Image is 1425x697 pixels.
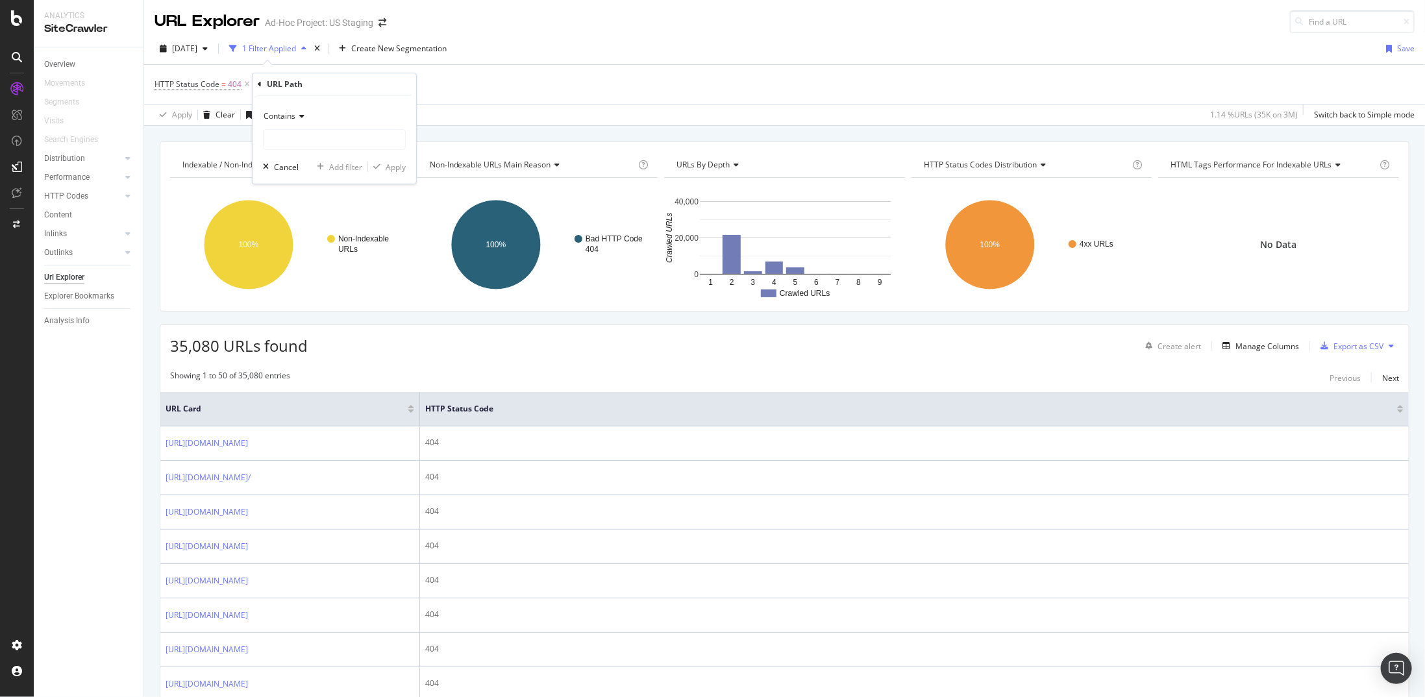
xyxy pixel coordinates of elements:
[1309,104,1415,125] button: Switch back to Simple mode
[924,159,1037,170] span: HTTP Status Codes Distribution
[368,160,406,173] button: Apply
[258,160,299,173] button: Cancel
[430,159,551,170] span: Non-Indexable URLs Main Reason
[1330,370,1361,385] button: Previous
[239,240,259,249] text: 100%
[44,58,75,71] div: Overview
[44,208,134,222] a: Content
[664,188,903,301] div: A chart.
[486,240,506,249] text: 100%
[166,403,404,415] span: URL Card
[674,154,893,175] h4: URLs by Depth
[44,208,72,222] div: Content
[772,278,776,287] text: 4
[242,43,296,54] div: 1 Filter Applied
[329,162,362,173] div: Add filter
[857,278,861,287] text: 8
[425,540,1404,552] div: 404
[166,609,248,622] a: [URL][DOMAIN_NAME]
[1382,373,1399,384] div: Next
[274,162,299,173] div: Cancel
[241,104,275,125] button: Save
[793,278,798,287] text: 5
[780,289,830,298] text: Crawled URLs
[267,79,303,90] div: URL Path
[172,109,192,120] div: Apply
[425,678,1404,689] div: 404
[44,171,90,184] div: Performance
[425,609,1404,620] div: 404
[44,152,121,165] a: Distribution
[44,114,77,128] a: Visits
[425,506,1404,517] div: 404
[44,227,67,241] div: Inlinks
[911,188,1150,301] svg: A chart.
[417,188,656,301] svg: A chart.
[1140,336,1201,356] button: Create alert
[44,133,111,147] a: Search Engines
[44,171,121,184] a: Performance
[1261,238,1297,251] span: No Data
[1168,154,1377,175] h4: HTML Tags Performance for Indexable URLs
[586,234,643,243] text: Bad HTTP Code
[1080,239,1113,249] text: 4xx URLs
[351,43,447,54] span: Create New Segmentation
[44,77,85,90] div: Movements
[44,190,88,203] div: HTTP Codes
[166,471,251,484] a: [URL][DOMAIN_NAME]‏/
[695,270,699,279] text: 0
[1381,653,1412,684] div: Open Intercom Messenger
[878,278,882,287] text: 9
[155,104,192,125] button: Apply
[334,38,452,59] button: Create New Segmentation
[216,109,235,120] div: Clear
[264,110,295,121] span: Contains
[166,574,248,587] a: [URL][DOMAIN_NAME]
[44,246,121,260] a: Outlinks
[1314,109,1415,120] div: Switch back to Simple mode
[221,79,226,90] span: =
[425,403,1378,415] span: HTTP Status Code
[836,278,840,287] text: 7
[155,79,219,90] span: HTTP Status Code
[166,678,248,691] a: [URL][DOMAIN_NAME]
[44,289,134,303] a: Explorer Bookmarks
[170,335,308,356] span: 35,080 URLs found
[155,10,260,32] div: URL Explorer
[228,75,242,93] span: 404
[425,574,1404,586] div: 404
[1381,38,1415,59] button: Save
[312,160,362,173] button: Add filter
[44,227,121,241] a: Inlinks
[166,540,248,553] a: [URL][DOMAIN_NAME]
[1171,159,1332,170] span: HTML Tags Performance for Indexable URLs
[1158,341,1201,352] div: Create alert
[425,437,1404,448] div: 404
[676,159,730,170] span: URLs by Depth
[386,162,406,173] div: Apply
[44,95,92,109] a: Segments
[170,370,290,385] div: Showing 1 to 50 of 35,080 entries
[730,278,734,287] text: 2
[44,289,114,303] div: Explorer Bookmarks
[1217,338,1299,354] button: Manage Columns
[44,314,90,328] div: Analysis Info
[44,58,134,71] a: Overview
[155,38,213,59] button: [DATE]
[44,95,79,109] div: Segments
[224,38,312,59] button: 1 Filter Applied
[338,234,389,243] text: Non-Indexable
[1382,370,1399,385] button: Next
[312,42,323,55] div: times
[170,188,409,301] svg: A chart.
[44,77,98,90] a: Movements
[1315,336,1383,356] button: Export as CSV
[427,154,636,175] h4: Non-Indexable URLs Main Reason
[172,43,197,54] span: 2025 Sep. 29th
[814,278,819,287] text: 6
[44,246,73,260] div: Outlinks
[44,133,98,147] div: Search Engines
[675,234,699,243] text: 20,000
